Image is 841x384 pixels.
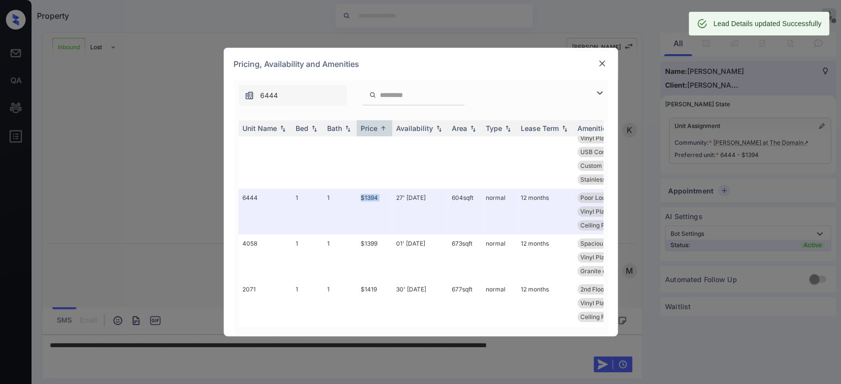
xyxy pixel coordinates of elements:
[278,125,288,132] img: sorting
[517,280,573,326] td: 12 months
[296,124,308,132] div: Bed
[580,254,626,261] span: Vinyl Plank - N...
[517,189,573,234] td: 12 months
[482,234,517,280] td: normal
[392,101,448,189] td: 05' [DATE]
[560,125,570,132] img: sorting
[357,189,392,234] td: $1394
[244,91,254,100] img: icon-zuma
[260,90,278,101] span: 6444
[580,148,632,156] span: USB Compatible ...
[292,101,323,189] td: 0
[327,124,342,132] div: Bath
[357,280,392,326] td: $1419
[580,134,626,142] span: Vinyl Plank - R...
[292,234,323,280] td: 1
[580,267,628,275] span: Granite counter...
[434,125,444,132] img: sorting
[482,101,517,189] td: normal
[323,101,357,189] td: 1
[713,15,821,32] div: Lead Details updated Successfully
[448,189,482,234] td: 604 sqft
[468,125,478,132] img: sorting
[580,222,611,229] span: Ceiling Fan
[482,280,517,326] td: normal
[580,299,626,307] span: Vinyl Plank - N...
[323,189,357,234] td: 1
[448,234,482,280] td: 673 sqft
[378,125,388,132] img: sorting
[580,208,626,215] span: Vinyl Plank - N...
[309,125,319,132] img: sorting
[580,286,606,293] span: 2nd Floor
[517,234,573,280] td: 12 months
[452,124,467,132] div: Area
[392,280,448,326] td: 30' [DATE]
[503,125,513,132] img: sorting
[594,87,606,99] img: icon-zuma
[396,124,433,132] div: Availability
[392,189,448,234] td: 27' [DATE]
[392,234,448,280] td: 01' [DATE]
[224,48,618,80] div: Pricing, Availability and Amenities
[238,189,292,234] td: 6444
[238,234,292,280] td: 4058
[580,240,625,247] span: Spacious Closet
[242,124,277,132] div: Unit Name
[357,101,392,189] td: $1335
[238,101,292,189] td: 1104
[517,101,573,189] td: 12 months
[482,189,517,234] td: normal
[580,194,619,201] span: Poor Location
[292,189,323,234] td: 1
[580,313,611,320] span: Ceiling Fan
[323,234,357,280] td: 1
[292,280,323,326] td: 1
[577,124,610,132] div: Amenities
[448,280,482,326] td: 677 sqft
[521,124,559,132] div: Lease Term
[597,59,607,68] img: close
[448,101,482,189] td: 499 sqft
[343,125,353,132] img: sorting
[580,176,626,183] span: Stainless Steel...
[238,280,292,326] td: 2071
[323,280,357,326] td: 1
[369,91,376,99] img: icon-zuma
[580,162,621,169] span: Custom Closet
[486,124,502,132] div: Type
[357,234,392,280] td: $1399
[361,124,377,132] div: Price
